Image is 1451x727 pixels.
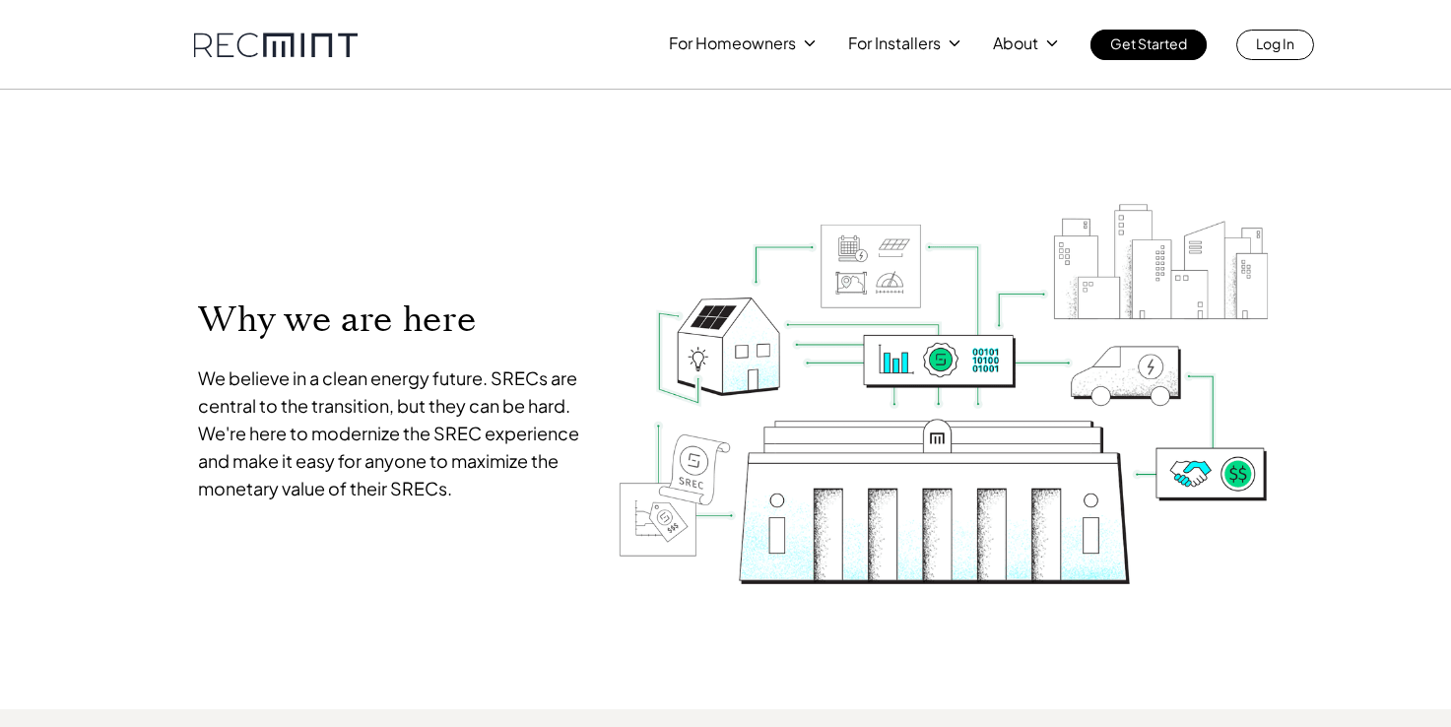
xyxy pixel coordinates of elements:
p: About [993,30,1038,57]
p: Log In [1256,30,1294,57]
p: Why we are here [198,297,585,342]
p: For Installers [848,30,941,57]
p: For Homeowners [669,30,796,57]
p: We believe in a clean energy future. SRECs are central to the transition, but they can be hard. W... [198,364,585,502]
p: Get Started [1110,30,1187,57]
a: Log In [1236,30,1314,60]
a: Get Started [1090,30,1207,60]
